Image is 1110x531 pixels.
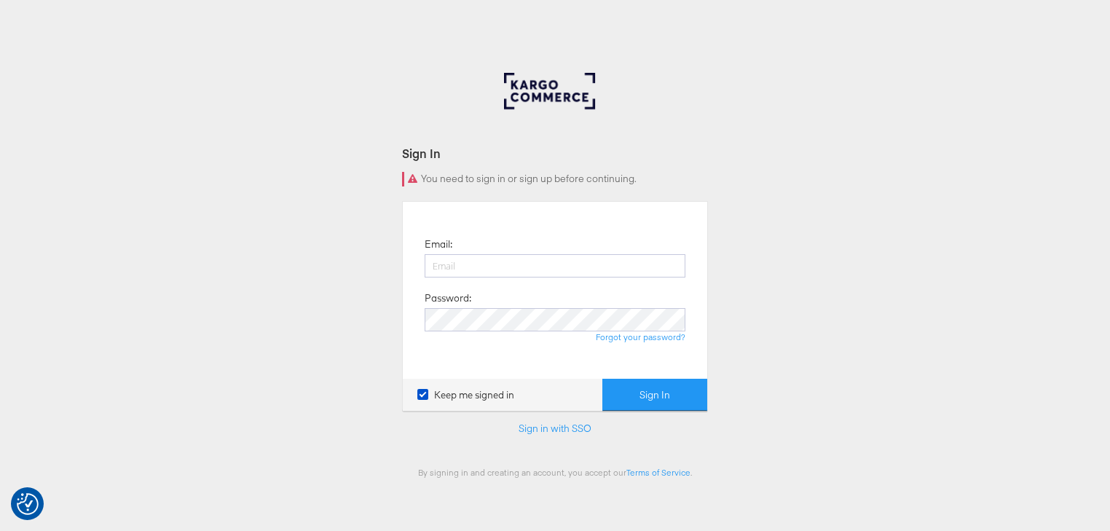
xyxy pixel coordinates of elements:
[402,172,708,186] div: You need to sign in or sign up before continuing.
[417,388,514,402] label: Keep me signed in
[17,493,39,515] button: Consent Preferences
[17,493,39,515] img: Revisit consent button
[402,145,708,162] div: Sign In
[402,467,708,478] div: By signing in and creating an account, you accept our .
[602,379,707,412] button: Sign In
[626,467,690,478] a: Terms of Service
[519,422,591,435] a: Sign in with SSO
[425,254,685,278] input: Email
[425,291,471,305] label: Password:
[596,331,685,342] a: Forgot your password?
[425,237,452,251] label: Email:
